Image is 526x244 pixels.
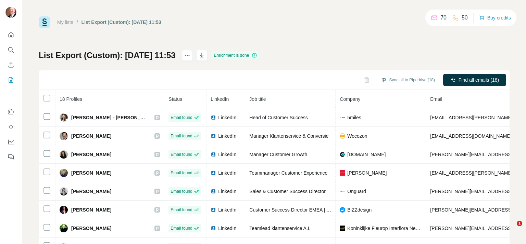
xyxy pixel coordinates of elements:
iframe: Intercom live chat [503,221,519,237]
h1: List Export (Custom): [DATE] 11:53 [39,50,176,61]
button: My lists [5,74,16,86]
div: List Export (Custom): [DATE] 11:53 [82,19,161,26]
span: [PERSON_NAME] [347,170,387,176]
span: Teammanager Customer Experience [249,170,327,176]
button: Use Surfe API [5,121,16,133]
span: [DOMAIN_NAME] [347,151,386,158]
span: Email found [171,133,192,139]
button: Feedback [5,151,16,163]
img: company-logo [340,170,345,176]
img: LinkedIn logo [211,115,216,120]
img: company-logo [340,207,345,213]
span: [PERSON_NAME] [71,170,111,176]
img: company-logo [340,115,345,120]
span: [PERSON_NAME] - [PERSON_NAME] [71,114,148,121]
span: 1 [517,221,522,226]
img: LinkedIn logo [211,189,216,194]
span: [EMAIL_ADDRESS][DOMAIN_NAME] [430,133,511,139]
p: 50 [462,14,468,22]
span: Email found [171,225,192,231]
span: BiZZdesign [347,206,372,213]
img: Surfe Logo [39,16,50,28]
span: LinkedIn [218,188,236,195]
img: Avatar [60,132,68,140]
span: Onguard [347,188,366,195]
span: [PERSON_NAME] [71,225,111,232]
img: LinkedIn logo [211,133,216,139]
span: Manager Customer Growth [249,152,307,157]
span: Email found [171,170,192,176]
span: Company [340,96,360,102]
img: Avatar [60,224,68,232]
button: Use Surfe on LinkedIn [5,106,16,118]
span: Email [430,96,442,102]
div: Enrichment is done [212,51,260,59]
span: LinkedIn [218,206,236,213]
span: [PERSON_NAME] [71,188,111,195]
span: Job title [249,96,266,102]
button: Enrich CSV [5,59,16,71]
img: Avatar [5,7,16,18]
p: 70 [440,14,447,22]
span: Email found [171,188,192,194]
button: Find all emails (18) [443,74,506,86]
li: / [77,19,78,26]
span: Manager Klantenservice & Conversie [249,133,328,139]
button: Search [5,44,16,56]
img: Avatar [60,113,68,122]
span: Wocozon [347,133,367,139]
img: Avatar [60,169,68,177]
img: company-logo [340,152,345,157]
span: Email found [171,114,192,121]
span: Status [168,96,182,102]
a: My lists [57,19,73,25]
span: Teamlead klantenservice A.I. [249,226,310,231]
img: Avatar [60,150,68,159]
span: Email found [171,207,192,213]
span: LinkedIn [218,114,236,121]
img: LinkedIn logo [211,207,216,213]
img: company-logo [340,226,345,231]
button: actions [182,50,193,61]
span: [PERSON_NAME] [71,133,111,139]
span: Sales & Customer Success Director [249,189,326,194]
span: LinkedIn [218,225,236,232]
img: company-logo [340,189,345,194]
span: LinkedIn [211,96,229,102]
img: LinkedIn logo [211,226,216,231]
span: 5miles [347,114,361,121]
span: [PERSON_NAME] [71,151,111,158]
button: Quick start [5,29,16,41]
button: Dashboard [5,136,16,148]
span: Head of Customer Success [249,115,308,120]
span: [PERSON_NAME] [71,206,111,213]
span: 18 Profiles [60,96,82,102]
span: LinkedIn [218,133,236,139]
img: company-logo [340,133,345,139]
span: LinkedIn [218,151,236,158]
img: Avatar [60,187,68,195]
span: Koninklijke Fleurop Interflora Nederland BV [347,225,422,232]
img: LinkedIn logo [211,170,216,176]
img: LinkedIn logo [211,152,216,157]
button: Buy credits [479,13,511,23]
span: Customer Success Director EMEA | Bizzdesign [249,207,349,213]
img: Avatar [60,206,68,214]
button: Sync all to Pipedrive (18) [376,75,440,85]
span: Find all emails (18) [459,77,499,83]
span: Email found [171,151,192,158]
span: LinkedIn [218,170,236,176]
